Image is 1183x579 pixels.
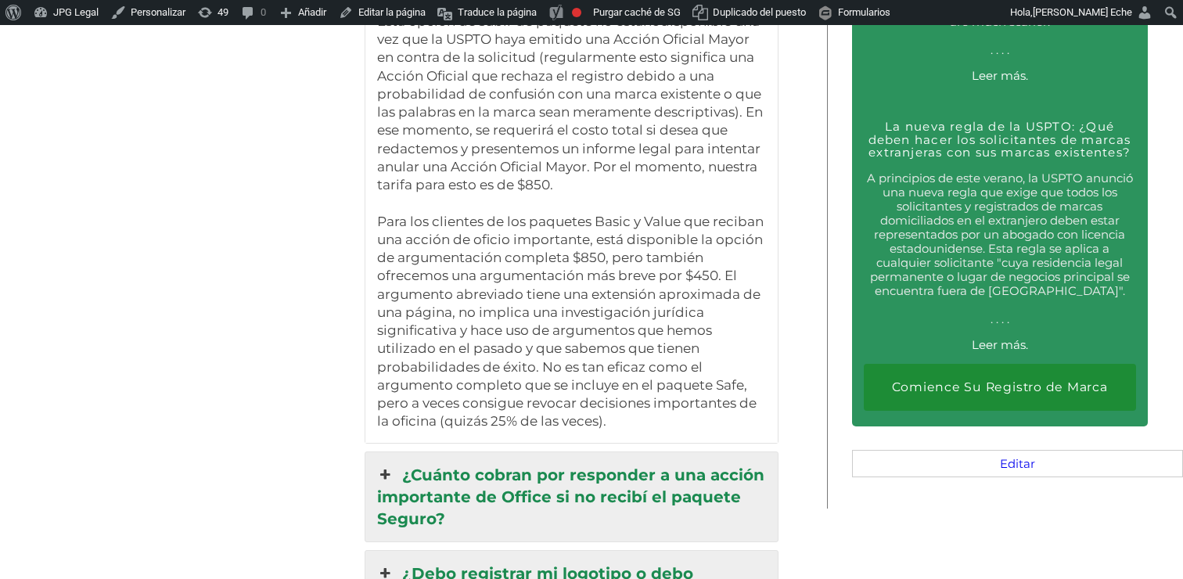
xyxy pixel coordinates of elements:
[868,119,1131,160] a: La nueva regla de la USPTO: ¿Qué deben hacer los solicitantes de marcas extranjeras con sus marca...
[643,13,660,29] i: no
[572,8,581,17] div: Frase clave objetivo no establecida
[1033,6,1132,18] span: [PERSON_NAME] Eche
[1000,456,1035,471] a: Editar
[972,68,1028,83] a: Leer más.
[864,364,1136,411] a: Comience Su Registro de Marca
[972,337,1028,352] a: Leer más.
[864,171,1136,326] p: A principios de este verano, la USPTO anunció una nueva regla que exige que todos los solicitante...
[365,452,778,541] a: ¿Cuánto cobran por responder a una acción importante de Office si no recibí el paquete Seguro?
